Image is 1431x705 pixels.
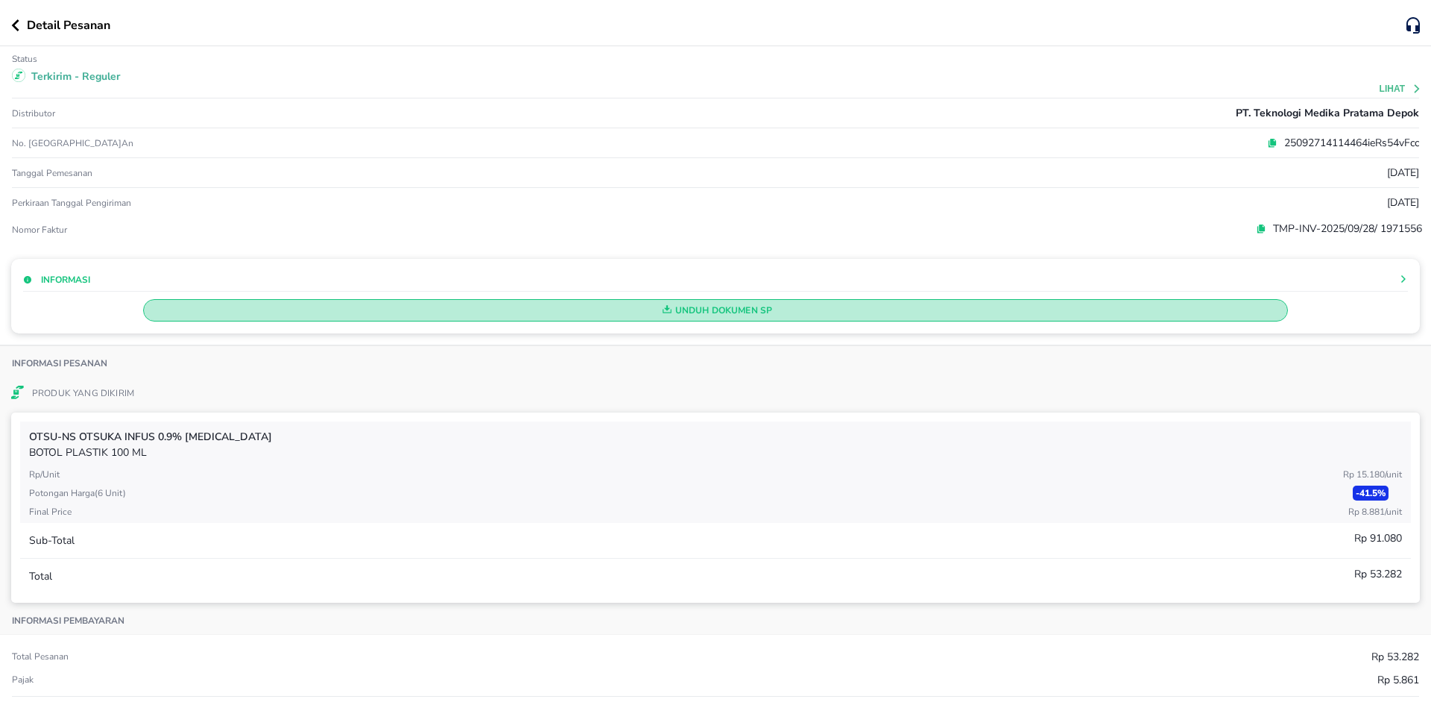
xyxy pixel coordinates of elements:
[1343,468,1402,481] p: Rp 15.180
[31,69,120,84] p: Terkirim - Reguler
[12,107,55,119] p: Distributor
[12,615,124,627] p: Informasi pembayaran
[1371,649,1419,665] p: Rp 53.282
[1377,672,1419,688] p: Rp 5.861
[29,445,1402,460] p: BOTOL PLASTIK 100 ML
[150,301,1281,320] span: Unduh Dokumen SP
[12,674,34,686] p: Pajak
[29,568,52,584] p: Total
[12,137,481,149] p: No. [GEOGRAPHIC_DATA]an
[12,53,37,65] p: Status
[1385,469,1402,480] span: / Unit
[12,651,69,662] p: Total pesanan
[1354,566,1402,582] p: Rp 53.282
[143,299,1288,322] button: Unduh Dokumen SP
[27,16,110,34] p: Detail Pesanan
[29,468,60,481] p: Rp/Unit
[1385,506,1402,518] span: / Unit
[29,533,75,548] p: Sub-Total
[1354,530,1402,546] p: Rp 91.080
[29,486,126,500] p: Potongan harga ( 6 Unit )
[12,167,92,179] p: Tanggal pemesanan
[1348,505,1402,518] p: Rp 8.881
[1387,165,1419,181] p: [DATE]
[1236,105,1419,121] p: PT. Teknologi Medika Pratama Depok
[1380,84,1422,94] button: Lihat
[29,505,72,518] p: Final Price
[41,273,90,286] p: Informasi
[12,357,107,369] p: Informasi Pesanan
[1266,221,1422,236] p: TMP-INV-2025/09/28/ 1971556
[1387,195,1419,210] p: [DATE]
[1277,135,1419,151] p: 25092714114464ieRs54vFcc
[12,224,481,236] p: Nomor faktur
[23,273,90,286] button: Informasi
[1353,486,1389,501] p: - 41.5 %
[32,386,134,401] p: Produk Yang Dikirim
[12,197,131,209] p: Perkiraan Tanggal Pengiriman
[29,429,1402,445] p: OTSU-NS Otsuka INFUS 0.9% [MEDICAL_DATA]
